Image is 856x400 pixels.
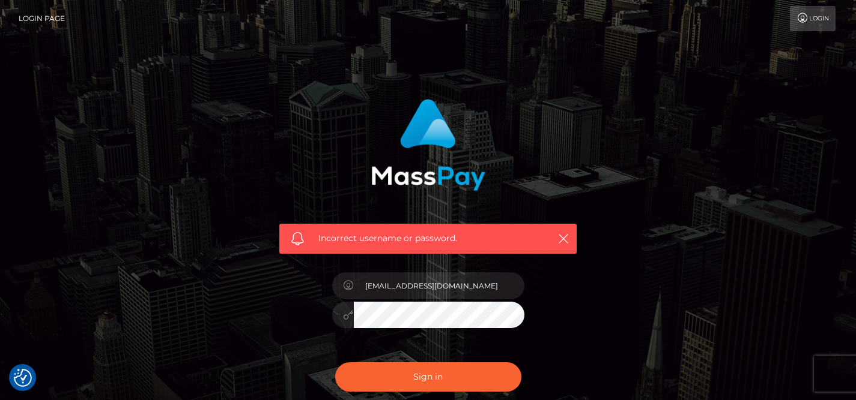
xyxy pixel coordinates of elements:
[790,6,836,31] a: Login
[14,369,32,387] button: Consent Preferences
[14,369,32,387] img: Revisit consent button
[19,6,65,31] a: Login Page
[335,362,521,392] button: Sign in
[354,272,524,299] input: Username...
[318,232,538,245] span: Incorrect username or password.
[371,99,485,191] img: MassPay Login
